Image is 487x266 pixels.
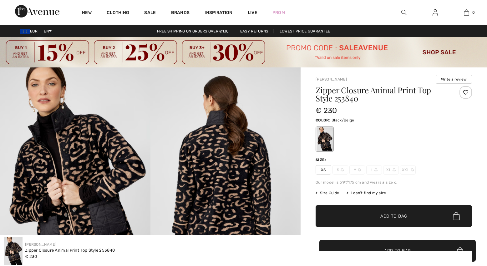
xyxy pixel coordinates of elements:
a: Brands [171,10,190,17]
span: Black/Beige [332,118,354,122]
div: Black/Beige [317,127,333,151]
a: Clothing [107,10,129,17]
img: Euro [20,29,30,34]
img: ring-m.svg [393,168,396,171]
a: Sign In [428,9,443,17]
button: Write a review [436,75,472,84]
a: Easy Returns [235,29,274,33]
span: Size Guide [316,190,339,196]
span: € 230 [316,106,337,115]
a: Free shipping on orders over €130 [152,29,234,33]
img: search the website [401,9,407,16]
a: 0 [451,9,482,16]
span: S [332,165,348,175]
div: Size: [316,157,327,163]
a: Sale [144,10,156,17]
img: Zipper Closure Animal Print Top Style 253840 [4,237,23,265]
div: Our model is 5'9"/175 cm and wears a size 6. [316,180,472,185]
a: Live [248,9,257,16]
img: Bag.svg [453,212,460,220]
a: Prom [272,9,285,16]
img: Bag.svg [457,247,463,254]
span: Inspiration [205,10,232,17]
img: My Info [433,9,438,16]
span: XXL [400,165,416,175]
div: Zipper Closure Animal Print Top Style 253840 [25,247,115,254]
span: Color: [316,118,330,122]
span: L [366,165,382,175]
span: Add to Bag [384,247,411,254]
div: I can't find my size [347,190,386,196]
span: Add to Bag [380,213,407,219]
a: [PERSON_NAME] [316,77,347,81]
span: EN [44,29,52,33]
a: New [82,10,92,17]
span: XL [383,165,399,175]
span: EUR [20,29,40,33]
button: Add to Bag [316,205,472,227]
img: ring-m.svg [358,168,361,171]
a: Lowest Price Guarantee [275,29,335,33]
h1: Zipper Closure Animal Print Top Style 253840 [316,86,446,102]
span: € 230 [25,254,37,259]
span: XS [316,165,331,175]
button: Add to Bag [319,240,476,262]
span: M [349,165,365,175]
img: My Bag [464,9,469,16]
img: ring-m.svg [374,168,378,171]
img: ring-m.svg [341,168,344,171]
img: ring-m.svg [411,168,414,171]
a: [PERSON_NAME] [25,242,56,247]
img: 1ère Avenue [15,5,59,17]
span: 0 [472,10,475,15]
